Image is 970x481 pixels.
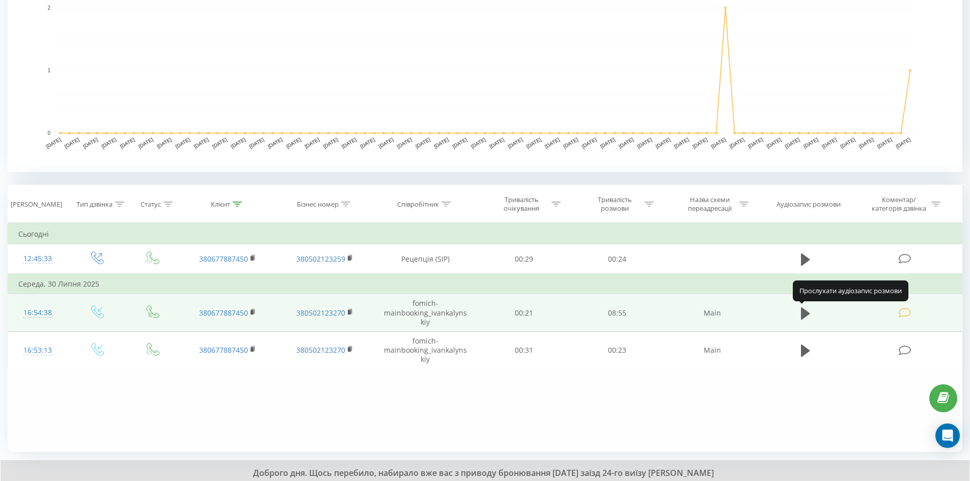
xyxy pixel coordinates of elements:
td: 00:29 [478,244,571,274]
text: [DATE] [137,136,154,149]
div: [PERSON_NAME] [11,200,62,209]
text: [DATE] [507,136,524,149]
text: [DATE] [156,136,173,149]
text: [DATE] [581,136,598,149]
text: [DATE] [285,136,302,149]
text: [DATE] [840,136,856,149]
td: fomich-mainbooking_ivankalynskiy [373,294,478,332]
a: 380502123270 [296,345,345,355]
text: [DATE] [470,136,487,149]
text: [DATE] [876,136,893,149]
div: Тривалість очікування [494,195,549,213]
text: [DATE] [895,136,911,149]
div: Прослухати аудіозапис розмови [793,280,908,301]
a: 380677887450 [199,345,248,355]
td: Main [663,294,760,332]
div: Доброго дня. Щось перебило, набирало вже вас з приводу бронювання [DATE] заїзд 24-го виїзу [PERSO... [119,468,837,479]
td: Сьогодні [8,224,962,244]
div: 16:53:13 [18,341,58,360]
text: [DATE] [433,136,450,149]
text: [DATE] [765,136,782,149]
td: 00:21 [478,294,571,332]
div: Назва схеми переадресації [682,195,737,213]
text: [DATE] [562,136,579,149]
text: [DATE] [655,136,672,149]
td: Main [663,332,760,370]
text: [DATE] [821,136,838,149]
text: [DATE] [673,136,690,149]
text: [DATE] [618,136,634,149]
text: [DATE] [747,136,764,149]
text: 2 [47,5,50,11]
div: Тривалість розмови [588,195,642,213]
text: [DATE] [452,136,468,149]
a: 380677887450 [199,254,248,264]
div: 16:54:38 [18,303,58,323]
a: 380677887450 [199,308,248,318]
text: [DATE] [175,136,191,149]
text: [DATE] [322,136,339,149]
text: [DATE] [193,136,210,149]
text: [DATE] [341,136,357,149]
a: 380502123270 [296,308,345,318]
text: [DATE] [359,136,376,149]
td: 08:55 [571,294,664,332]
text: 1 [47,68,50,73]
div: Аудіозапис розмови [777,200,841,209]
text: [DATE] [396,136,413,149]
text: [DATE] [710,136,727,149]
text: [DATE] [525,136,542,149]
div: 12:45:33 [18,249,58,269]
text: [DATE] [599,136,616,149]
div: Бізнес номер [297,200,339,209]
text: [DATE] [784,136,801,149]
td: 00:24 [571,244,664,274]
text: [DATE] [267,136,284,149]
td: Рецепція (SIP) [373,244,478,274]
td: fomich-mainbooking_ivankalynskiy [373,332,478,370]
text: [DATE] [488,136,505,149]
text: [DATE] [858,136,875,149]
div: Клієнт [211,200,230,209]
text: [DATE] [45,136,62,149]
text: [DATE] [691,136,708,149]
td: 00:31 [478,332,571,370]
div: Співробітник [397,200,439,209]
text: [DATE] [544,136,561,149]
text: [DATE] [64,136,80,149]
text: [DATE] [303,136,320,149]
text: [DATE] [82,136,99,149]
text: [DATE] [802,136,819,149]
td: Середа, 30 Липня 2025 [8,274,962,294]
a: 380502123259 [296,254,345,264]
text: [DATE] [378,136,395,149]
text: [DATE] [248,136,265,149]
td: 00:23 [571,332,664,370]
text: [DATE] [211,136,228,149]
text: [DATE] [729,136,745,149]
text: [DATE] [230,136,246,149]
div: Коментар/категорія дзвінка [869,195,929,213]
div: Статус [141,200,161,209]
text: [DATE] [119,136,136,149]
text: 0 [47,130,50,136]
text: [DATE] [414,136,431,149]
div: Тип дзвінка [76,200,113,209]
text: [DATE] [636,136,653,149]
div: Open Intercom Messenger [935,423,960,448]
text: [DATE] [100,136,117,149]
